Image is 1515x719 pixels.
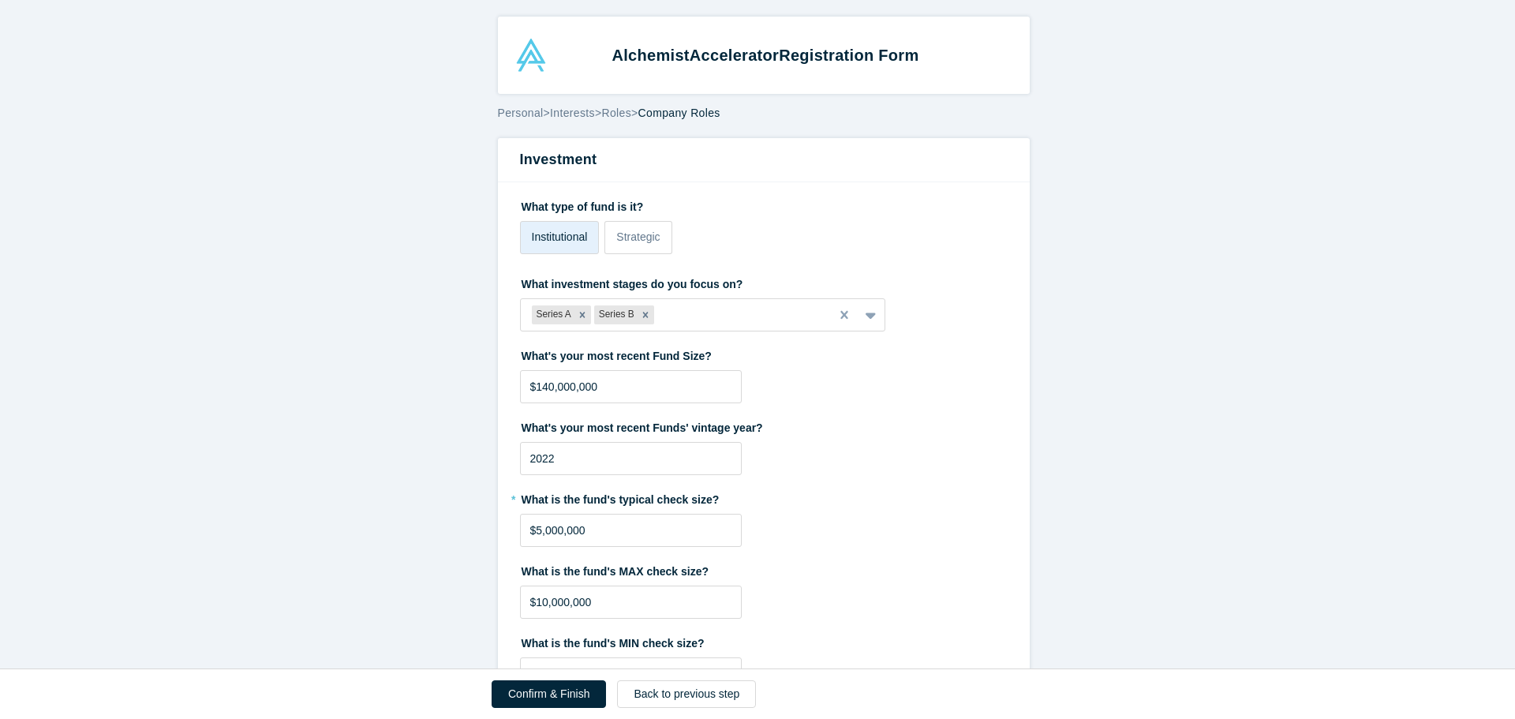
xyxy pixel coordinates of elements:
[574,305,591,324] div: Remove Series A
[532,230,588,243] span: Institutional
[617,680,756,708] button: Back to previous step
[616,230,660,243] span: Strategic
[594,305,637,324] div: Series B
[532,305,574,324] div: Series A
[520,558,1008,580] label: What is the fund's MAX check size?
[612,47,919,64] strong: Alchemist Registration Form
[520,630,1008,652] label: What is the fund's MIN check size?
[514,39,548,72] img: Alchemist Accelerator Logo
[520,193,1008,215] label: What type of fund is it?
[498,107,544,119] span: Personal
[520,414,1008,436] label: What's your most recent Funds' vintage year?
[520,343,1008,365] label: What's your most recent Fund Size?
[498,105,1030,122] div: > > >
[520,514,742,547] input: $
[520,370,742,403] input: $
[492,680,606,708] button: Confirm & Finish
[550,107,595,119] span: Interests
[520,442,742,475] input: YYYY
[520,586,742,619] input: $
[520,149,1008,170] h3: Investment
[690,47,779,64] span: Accelerator
[520,271,1008,293] label: What investment stages do you focus on?
[520,657,742,691] input: $
[637,305,654,324] div: Remove Series B
[638,107,720,119] span: Company Roles
[520,486,1008,508] label: What is the fund's typical check size?
[601,107,631,119] span: Roles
